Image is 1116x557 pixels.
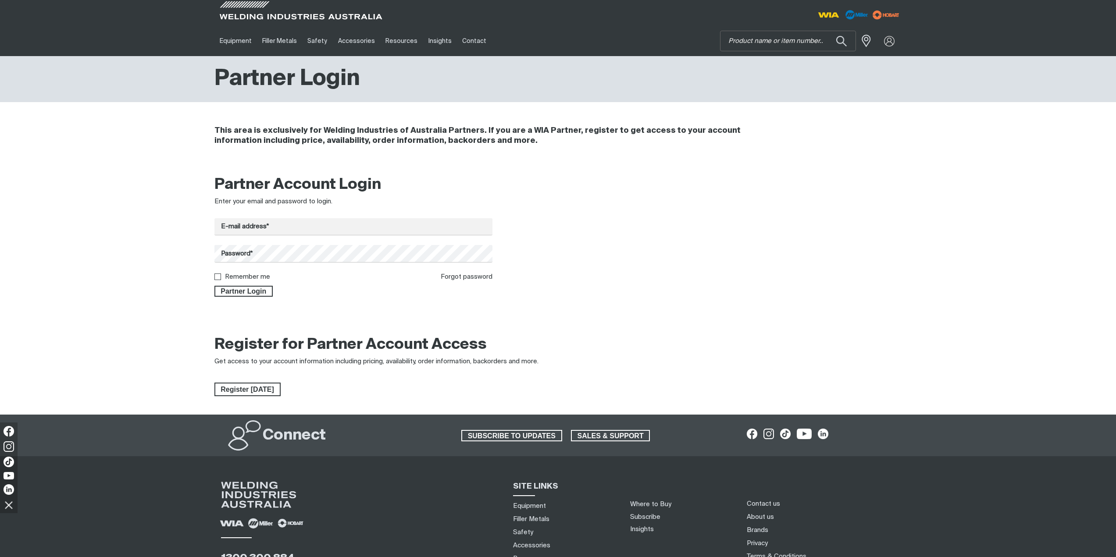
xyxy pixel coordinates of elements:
[214,26,257,56] a: Equipment
[461,430,562,441] a: SUBSCRIBE TO UPDATES
[513,514,549,524] a: Filler Metals
[214,197,493,207] div: Enter your email and password to login.
[214,175,493,195] h2: Partner Account Login
[215,286,272,297] span: Partner Login
[302,26,332,56] a: Safety
[513,501,546,511] a: Equipment
[380,26,423,56] a: Resources
[513,541,550,550] a: Accessories
[214,358,538,365] span: Get access to your account information including pricing, availability, order information, backor...
[423,26,456,56] a: Insights
[720,31,856,51] input: Product name or item number...
[747,512,774,522] a: About us
[462,430,561,441] span: SUBSCRIBE TO UPDATES
[4,441,14,452] img: Instagram
[513,528,533,537] a: Safety
[215,383,280,397] span: Register [DATE]
[572,430,649,441] span: SALES & SUPPORT
[457,26,492,56] a: Contact
[225,273,270,280] label: Remember me
[214,286,273,297] button: Partner Login
[827,31,856,51] button: Search products
[630,526,654,532] a: Insights
[214,26,730,56] nav: Main
[4,472,14,479] img: YouTube
[630,501,671,507] a: Where to Buy
[214,335,487,355] h2: Register for Partner Account Access
[263,426,326,445] h2: Connect
[4,426,14,436] img: Facebook
[513,482,558,490] span: SITE LINKS
[747,499,780,508] a: Contact us
[870,8,902,21] img: miller
[214,65,360,93] h1: Partner Login
[630,514,660,520] a: Subscribe
[333,26,380,56] a: Accessories
[441,273,492,280] a: Forgot password
[214,126,785,146] h4: This area is exclusively for Welding Industries of Australia Partners. If you are a WIA Partner, ...
[747,525,768,535] a: Brands
[747,539,768,548] a: Privacy
[1,497,16,512] img: hide socials
[571,430,650,441] a: SALES & SUPPORT
[4,484,14,495] img: LinkedIn
[4,457,14,467] img: TikTok
[214,383,281,397] a: Register Today
[257,26,302,56] a: Filler Metals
